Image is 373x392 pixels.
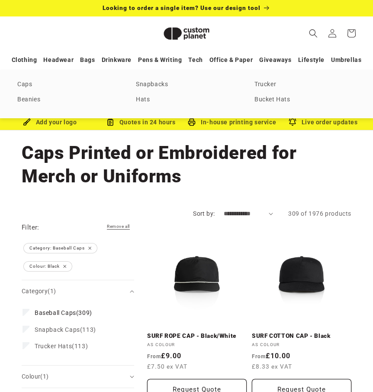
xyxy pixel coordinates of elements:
a: Remove all [103,223,134,235]
h1: Caps Printed or Embroidered for Merch or Uniforms [22,141,351,188]
a: Office & Paper [209,52,253,68]
label: Sort by: [193,210,215,217]
span: Category: Baseball Caps [24,243,97,253]
a: Colour: Black [19,257,76,275]
h2: Filter: [22,223,39,233]
a: Lifestyle [298,52,325,68]
a: Bucket Hats [254,94,356,106]
span: Colour: Black [24,262,72,271]
a: Hats [136,94,237,106]
a: Caps [17,79,119,91]
span: Colour [22,373,49,380]
summary: Category (1 selected) [22,280,134,302]
a: Bags [80,52,95,68]
span: (1) [48,288,56,295]
div: In-house printing service [186,117,278,128]
a: Custom Planet [140,16,233,50]
span: (1) [40,373,48,380]
a: Giveaways [259,52,291,68]
img: Brush Icon [23,118,31,126]
iframe: Chat Widget [330,350,373,392]
img: In-house printing [188,118,196,126]
summary: Search [304,24,323,43]
a: Clothing [12,52,37,68]
a: Umbrellas [331,52,361,68]
span: 309 of 1976 products [288,210,351,217]
img: Order updates [289,118,296,126]
a: Pens & Writing [138,52,182,68]
a: Tech [188,52,203,68]
div: Add your logo [4,117,96,128]
summary: Colour (1 selected) [22,366,134,388]
a: Trucker [254,79,356,91]
a: Drinkware [102,52,132,68]
a: Beanies [17,94,119,106]
a: SURF COTTON CAP - Black [252,332,351,340]
a: Snapbacks [136,79,237,91]
span: Snapback Caps [35,326,80,333]
span: Looking to order a single item? Use our design tool [103,4,260,11]
img: Order Updates Icon [106,118,114,126]
img: Custom Planet [156,20,217,47]
a: Category: Baseball Caps [19,239,101,257]
span: Baseball Caps [35,309,76,316]
div: Live order updates [278,117,369,128]
span: (113) [35,342,88,350]
span: (113) [35,326,96,334]
a: Headwear [43,52,74,68]
a: SURF ROPE CAP - Black/White [147,332,247,340]
span: Trucker Hats [35,343,72,350]
span: Category [22,288,56,295]
span: Remove all [107,224,130,229]
div: Quotes in 24 hours [96,117,187,128]
span: (309) [35,309,92,317]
